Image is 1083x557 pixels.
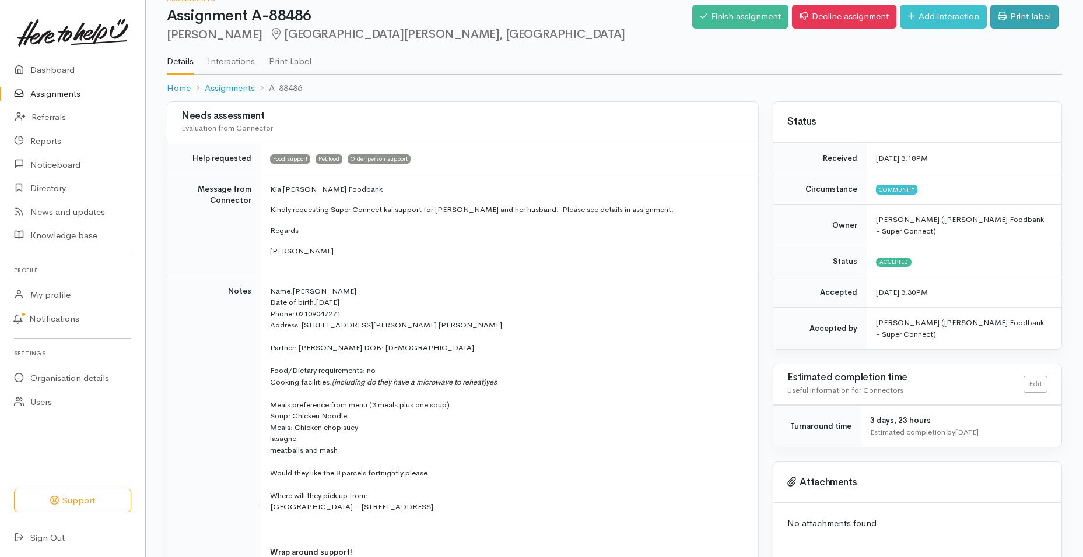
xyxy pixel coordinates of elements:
[870,415,931,425] span: 3 days, 23 hours
[167,28,692,41] h2: [PERSON_NAME]
[255,82,302,95] li: A-88486
[316,154,342,164] span: Pet food
[876,258,912,267] span: Accepted
[270,204,744,216] p: Kindly requesting Super Connect kai support for [PERSON_NAME] and her husband. Please see details...
[296,309,341,319] span: 02109047271
[876,287,928,297] time: [DATE] 3:30PM
[270,422,358,432] span: Meals: Chicken chop suey
[14,489,131,513] button: Support
[773,143,867,174] td: Received
[167,82,191,95] a: Home
[900,5,987,29] a: Add interaction
[14,346,131,361] h6: Settings
[792,5,896,29] a: Decline assignment
[773,205,867,246] td: Owner
[990,5,1059,29] a: Print label
[1024,376,1047,393] a: Edit
[787,372,1024,383] h3: Estimated completion time
[955,427,979,437] time: [DATE]
[876,185,917,194] span: Community
[167,75,1062,102] nav: breadcrumb
[270,491,368,500] span: Where will they pick up from:
[181,123,273,133] span: Evaluation from Connector
[270,154,310,164] span: Food support
[332,377,486,387] i: (including do they have a microwave to reheat)
[205,82,255,95] a: Assignments
[293,286,356,296] span: [PERSON_NAME]
[692,5,788,29] a: Finish assignment
[271,502,433,512] span: [GEOGRAPHIC_DATA] – [STREET_ADDRESS]
[316,297,339,307] span: [DATE]
[787,385,903,395] span: Useful information for Connectors
[773,246,867,277] td: Status
[269,41,311,73] a: Print Label
[270,320,300,330] span: Address:
[270,286,293,296] span: Name:
[773,308,867,350] td: Accepted by
[256,502,271,512] span: -
[270,468,427,478] span: Would they like the 8 parcels fortnightly please
[270,225,744,237] p: Regards
[787,517,1047,530] p: No attachments found
[270,343,474,352] span: Partner: [PERSON_NAME] DOB: [DEMOGRAPHIC_DATA]
[787,477,1047,488] h3: Attachments
[773,406,861,447] td: Turnaround time
[270,297,316,307] span: Date of birth:
[787,117,1047,128] h3: Status
[870,426,1047,438] div: Estimated completion by
[270,377,486,387] span: Cooking facilities:
[181,111,744,122] h3: Needs assessment
[270,445,338,455] span: meatballs and mash
[167,8,692,24] h1: Assignment A-88486
[302,320,502,330] span: [STREET_ADDRESS][PERSON_NAME] [PERSON_NAME]
[270,365,376,375] span: Food/Dietary requirements: no
[876,214,1044,236] span: [PERSON_NAME] ([PERSON_NAME] Foodbank - Super Connect)
[14,262,131,278] h6: Profile
[270,184,744,195] p: Kia [PERSON_NAME] Foodbank
[270,547,352,557] span: Wrap around support!
[269,27,625,41] span: [GEOGRAPHIC_DATA][PERSON_NAME], [GEOGRAPHIC_DATA]
[773,277,867,308] td: Accepted
[270,309,295,319] span: Phone:
[270,400,450,410] span: Meals preference from menu (3 meals plus one soup)
[208,41,255,73] a: Interactions
[773,174,867,205] td: Circumstance
[867,308,1061,350] td: [PERSON_NAME] ([PERSON_NAME] Foodbank - Super Connect)
[167,143,261,174] td: Help requested
[167,41,194,75] a: Details
[270,433,296,443] span: lasagne
[270,411,347,421] span: Soup: Chicken Noodle
[876,153,928,163] time: [DATE] 3:18PM
[486,377,497,387] i: yes
[348,154,411,164] span: Older person support
[270,245,744,257] p: [PERSON_NAME]
[167,174,261,276] td: Message from Connector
